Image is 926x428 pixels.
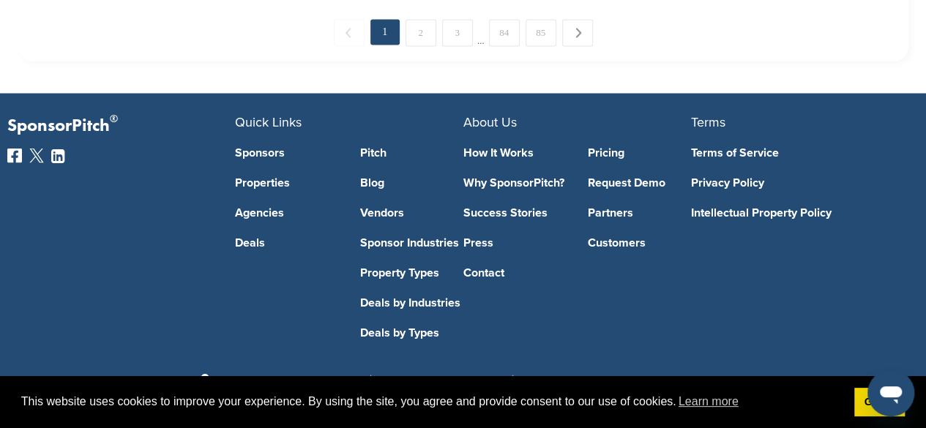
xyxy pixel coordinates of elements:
a: 3 [442,19,473,46]
a: Deals by Types [360,326,463,338]
a: 85 [526,19,556,46]
a: Customers [588,236,691,248]
span: Terms [691,113,725,129]
span: Quick Links [235,113,302,129]
a: Pitch [360,146,463,158]
a: Terms of Service [691,146,897,158]
span: [STREET_ADDRESS][US_STATE] [198,373,356,386]
a: Success Stories [463,206,567,218]
a: [PHONE_NUMBER] [386,373,498,388]
iframe: Button to launch messaging window [867,369,914,416]
a: 84 [489,19,520,46]
a: Blog [360,176,463,188]
a: Sponsors [235,146,338,158]
a: Agencies [235,206,338,218]
p: SponsorPitch [7,115,235,136]
a: Pricing [588,146,691,158]
a: dismiss cookie message [854,388,905,417]
span: ← Previous [334,19,365,46]
a: Intellectual Property Policy [691,206,897,218]
a: Deals by Industries [360,296,463,308]
a: Contact [463,266,567,278]
span: This website uses cookies to improve your experience. By using the site, you agree and provide co... [21,391,843,413]
a: Deals [235,236,338,248]
a: Next → [562,19,593,46]
span: … [477,19,485,45]
a: How It Works [463,146,567,158]
a: [EMAIL_ADDRESS][DOMAIN_NAME] [528,373,729,388]
img: Facebook [7,148,22,162]
span: About Us [463,113,517,129]
a: Property Types [360,266,463,278]
a: Properties [235,176,338,188]
span: ® [110,109,118,127]
a: Vendors [360,206,463,218]
a: Request Demo [588,176,691,188]
a: 2 [406,19,436,46]
a: Partners [588,206,691,218]
a: learn more about cookies [676,391,741,413]
em: 1 [370,19,400,45]
a: Why SponsorPitch? [463,176,567,188]
a: Sponsor Industries [360,236,463,248]
a: Press [463,236,567,248]
a: Privacy Policy [691,176,897,188]
img: Twitter [29,148,44,162]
